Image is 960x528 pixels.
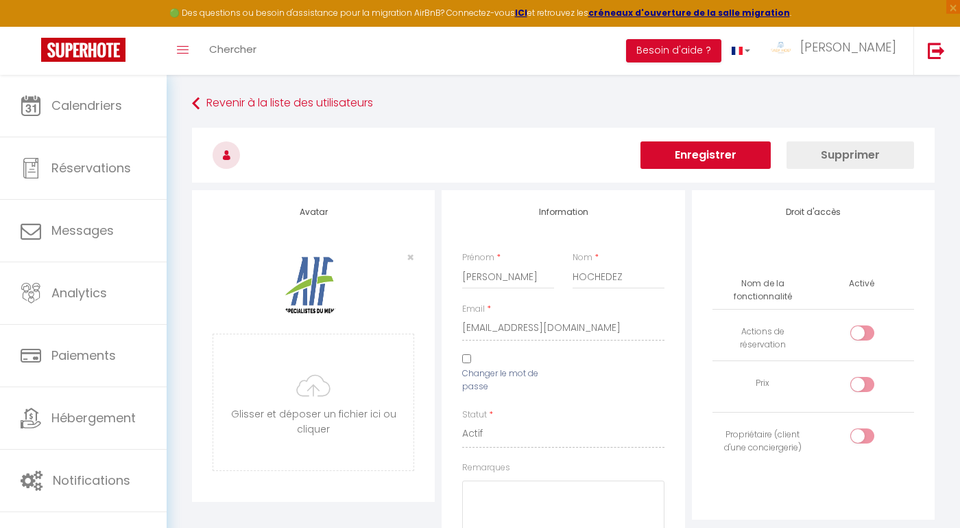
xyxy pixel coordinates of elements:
[276,251,344,320] img: NO IMAGE
[843,272,880,296] th: Activé
[462,251,494,264] label: Prénom
[787,141,914,169] button: Supprimer
[51,97,122,114] span: Calendriers
[462,207,664,217] h4: Information
[515,7,527,19] a: ICI
[626,39,721,62] button: Besoin d'aide ?
[51,284,107,301] span: Analytics
[928,42,945,59] img: logout
[712,207,914,217] h4: Droit d'accès
[407,249,414,266] span: ×
[213,207,414,217] h4: Avatar
[640,141,771,169] button: Enregistrer
[462,367,554,393] label: Changer le mot de passe
[771,42,791,54] img: ...
[51,159,131,176] span: Réservations
[760,27,913,75] a: ... [PERSON_NAME]
[407,251,414,264] button: Close
[53,472,130,489] span: Notifications
[51,409,136,426] span: Hébergement
[718,377,808,390] div: Prix
[51,347,116,364] span: Paiements
[11,5,52,47] button: Ouvrir le widget de chat LiveChat
[588,7,790,19] a: créneaux d'ouverture de la salle migration
[573,251,592,264] label: Nom
[41,38,125,62] img: Super Booking
[462,303,485,316] label: Email
[462,461,510,474] label: Remarques
[712,272,813,309] th: Nom de la fonctionnalité
[51,222,114,239] span: Messages
[192,91,935,116] a: Revenir à la liste des utilisateurs
[199,27,267,75] a: Chercher
[718,325,808,352] div: Actions de réservation
[718,428,808,455] div: Propriétaire (client d'une conciergerie)
[209,42,256,56] span: Chercher
[462,409,487,422] label: Statut
[800,38,896,56] span: [PERSON_NAME]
